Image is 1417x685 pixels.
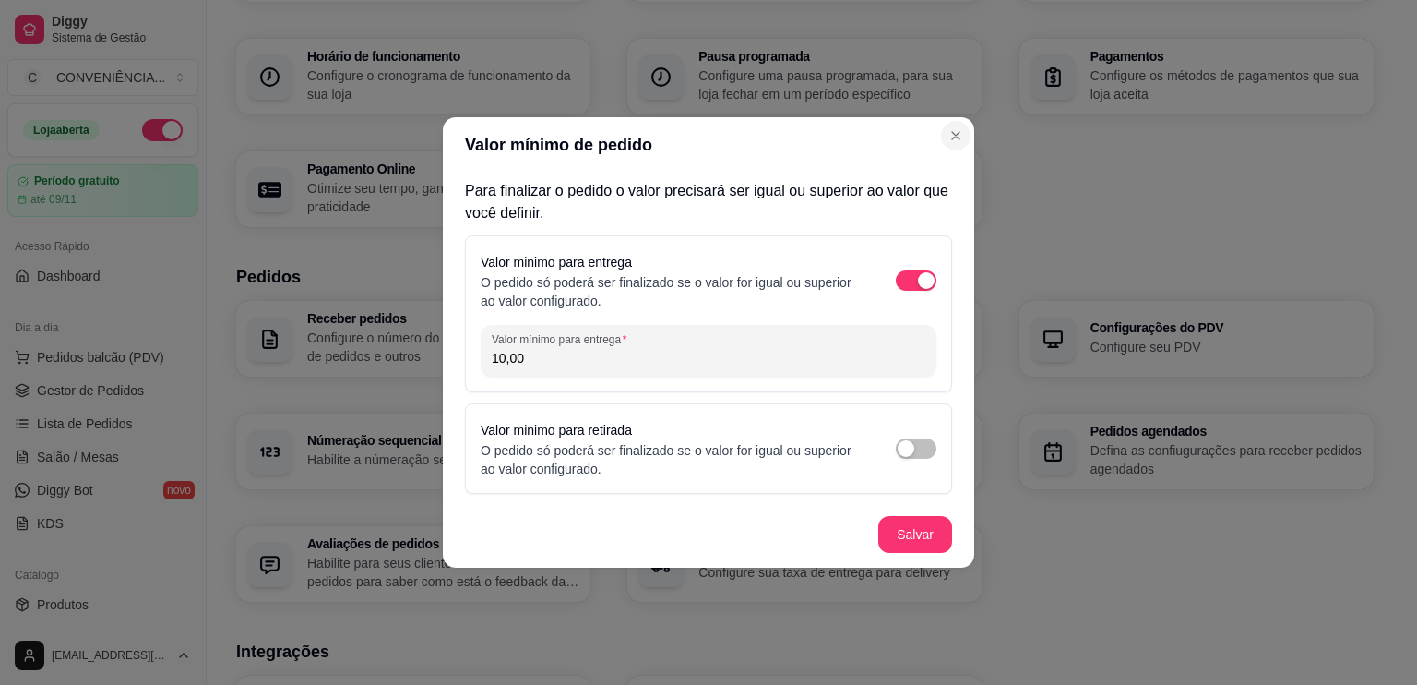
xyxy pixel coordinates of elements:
button: Close [941,121,970,150]
p: O pedido só poderá ser finalizado se o valor for igual ou superior ao valor configurado. [481,441,859,478]
input: Valor mínimo para entrega [492,349,925,367]
label: Valor mínimo para entrega [492,331,633,347]
p: O pedido só poderá ser finalizado se o valor for igual ou superior ao valor configurado. [481,273,859,310]
header: Valor mínimo de pedido [443,117,974,173]
p: Para finalizar o pedido o valor precisará ser igual ou superior ao valor que você definir. [465,180,952,224]
label: Valor minimo para entrega [481,255,632,270]
label: Valor minimo para retirada [481,423,632,438]
button: Salvar [878,516,952,553]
